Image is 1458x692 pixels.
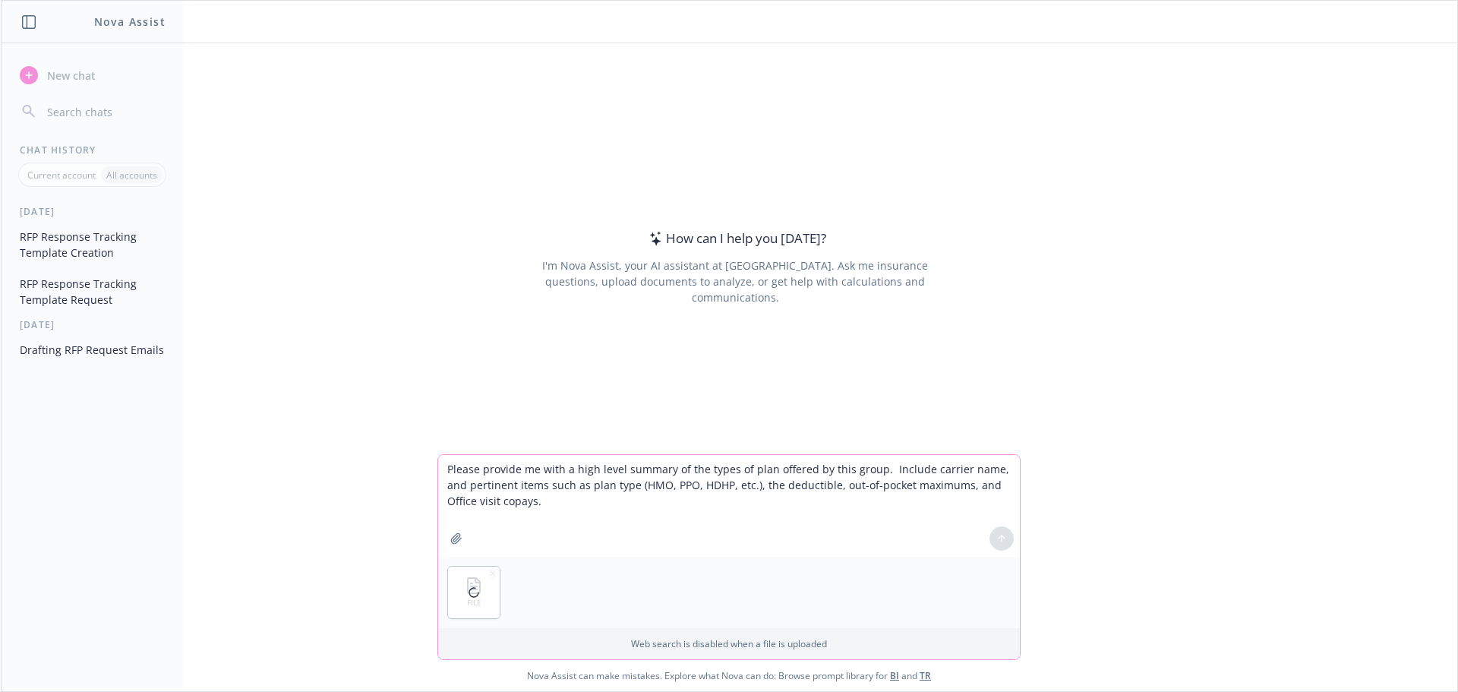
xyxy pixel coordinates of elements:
a: TR [920,669,931,682]
textarea: Please provide me with a high level summary of the types of plan offered by this group. Include c... [438,455,1020,557]
button: RFP Response Tracking Template Creation [14,224,171,265]
div: I'm Nova Assist, your AI assistant at [GEOGRAPHIC_DATA]. Ask me insurance questions, upload docum... [521,258,948,305]
p: Web search is disabled when a file is uploaded [447,637,1011,650]
input: Search chats [44,101,165,122]
a: BI [890,669,899,682]
span: New chat [44,68,96,84]
div: How can I help you [DATE]? [645,229,826,248]
div: [DATE] [2,205,183,218]
span: Nova Assist can make mistakes. Explore what Nova can do: Browse prompt library for and [527,660,931,691]
p: All accounts [106,169,157,182]
button: RFP Response Tracking Template Request [14,271,171,312]
button: New chat [14,62,171,89]
div: [DATE] [2,318,183,331]
div: Chat History [2,144,183,156]
p: Current account [27,169,96,182]
h1: Nova Assist [94,14,166,30]
button: Drafting RFP Request Emails [14,337,171,362]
